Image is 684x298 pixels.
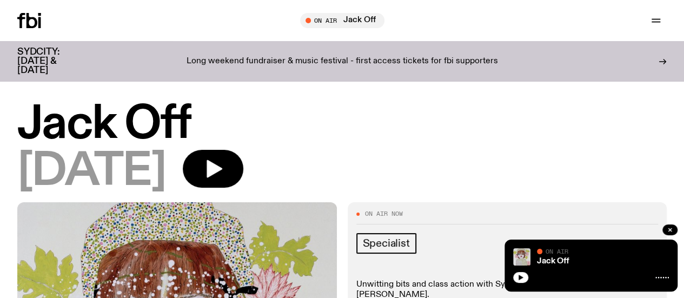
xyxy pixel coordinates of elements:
span: [DATE] [17,150,165,194]
button: On AirJack Off [300,13,384,28]
span: On Air [546,248,568,255]
a: Jack Off [537,257,569,266]
p: Long weekend fundraiser & music festival - first access tickets for fbi supporters [187,57,498,67]
img: a dotty lady cuddling her cat amongst flowers [513,248,530,266]
h3: SYDCITY: [DATE] & [DATE] [17,48,87,75]
h1: Jack Off [17,103,667,147]
span: Specialist [363,237,410,249]
span: On Air Now [365,211,403,217]
a: Specialist [356,233,416,254]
